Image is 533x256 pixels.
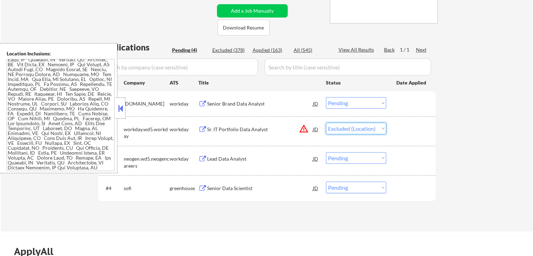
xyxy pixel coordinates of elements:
[312,152,319,165] div: JD
[124,155,170,169] div: neogen.wd5.neogencareers
[198,79,319,86] div: Title
[124,79,170,86] div: Company
[124,126,170,140] div: workday.wd5.workday
[100,43,170,52] div: Applications
[170,79,198,86] div: ATS
[326,76,386,89] div: Status
[106,185,118,192] div: #4
[217,4,288,18] button: Add a Job Manually
[207,126,313,133] div: Sr. IT Portfolio Data Analyst
[170,100,198,107] div: workday
[294,47,329,54] div: All (545)
[170,126,198,133] div: workday
[207,100,313,107] div: Senior Brand Data Analyst
[400,46,416,53] div: 1 / 1
[384,46,395,53] div: Back
[172,47,207,54] div: Pending (4)
[207,155,313,162] div: Lead Data Analyst
[265,59,431,75] input: Search by title (case sensitive)
[299,124,309,134] button: warning_amber
[218,20,269,35] button: Download Resume
[7,50,115,57] div: Location Inclusions:
[396,79,427,86] div: Date Applied
[170,155,198,162] div: workday
[124,100,170,107] div: [DOMAIN_NAME]
[416,46,427,53] div: Next
[312,123,319,135] div: JD
[312,97,319,110] div: JD
[339,46,376,53] div: View All Results
[312,182,319,194] div: JD
[207,185,313,192] div: Senior Data Scientist
[253,47,288,54] div: Applied (163)
[100,59,258,75] input: Search by company (case sensitive)
[212,47,247,54] div: Excluded (378)
[170,185,198,192] div: greenhouse
[124,185,170,192] div: sofi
